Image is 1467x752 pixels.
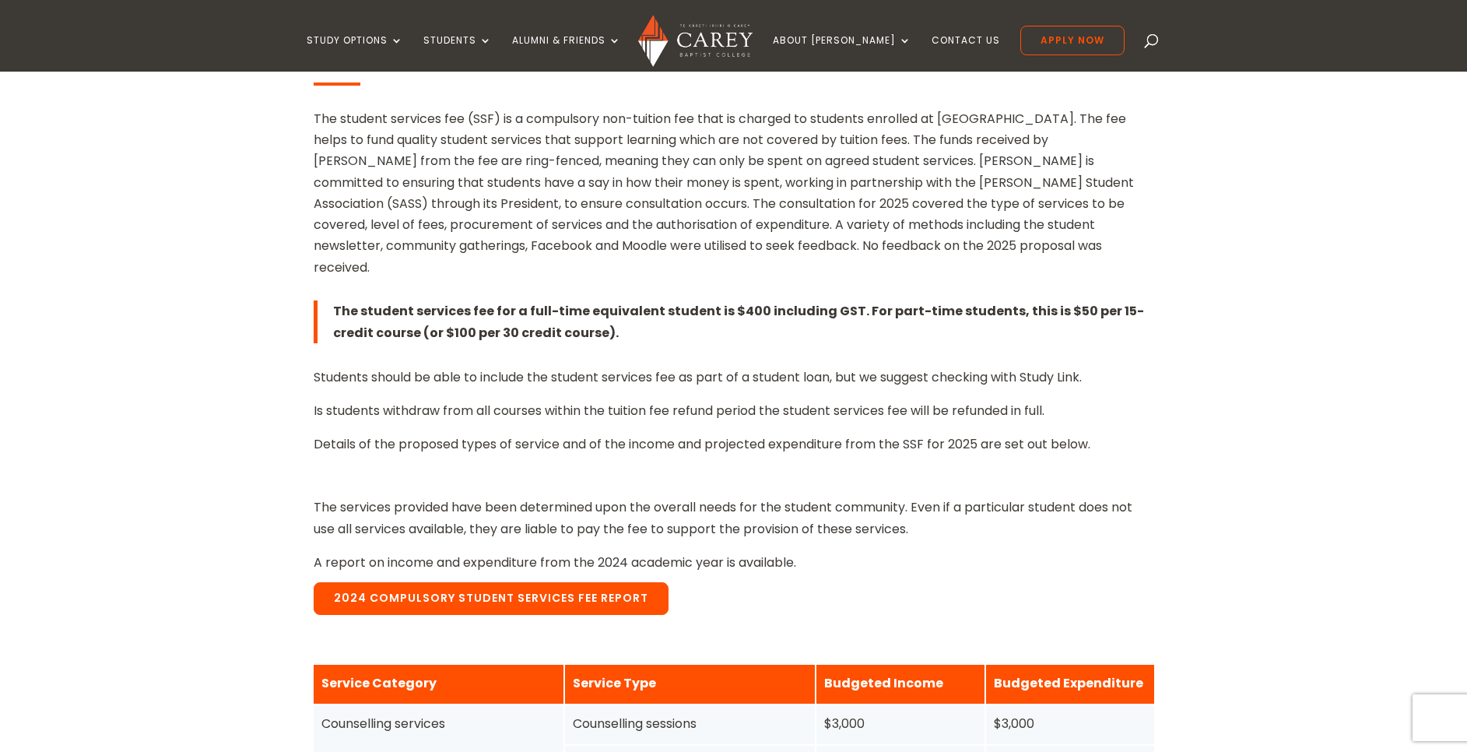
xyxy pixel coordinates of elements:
div: Counselling sessions [573,713,807,734]
strong: Budgeted Expenditure [994,674,1143,692]
a: Alumni & Friends [512,35,621,72]
a: About [PERSON_NAME] [773,35,911,72]
strong: Budgeted Income [824,674,943,692]
a: 2024 Compulsory Student Services Fee Report [314,582,669,615]
p: Students should be able to include the student services fee as part of a student loan, but we sug... [314,367,1154,400]
p: The student services fee (SSF) is a compulsory non-tuition fee that is charged to students enroll... [314,108,1154,278]
strong: The student services fee for a full-time equivalent student is $400 including GST. For part-time ... [333,302,1144,341]
p: The services provided have been determined upon the overall needs for the student community. Even... [314,497,1154,551]
img: Carey Baptist College [638,15,753,67]
p: A report on income and expenditure from the 2024 academic year is available. [314,552,1154,573]
a: Students [423,35,492,72]
p: Details of the proposed types of service and of the income and projected expenditure from the SSF... [314,434,1154,455]
a: Contact Us [932,35,1000,72]
div: $3,000 [824,713,977,734]
div: $3,000 [994,713,1146,734]
a: Apply Now [1020,26,1125,55]
strong: Service Type [573,674,656,692]
a: Study Options [307,35,403,72]
p: Is students withdraw from all courses within the tuition fee refund period the student services f... [314,400,1154,434]
strong: Service Category [321,674,437,692]
div: Counselling services [321,713,556,734]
